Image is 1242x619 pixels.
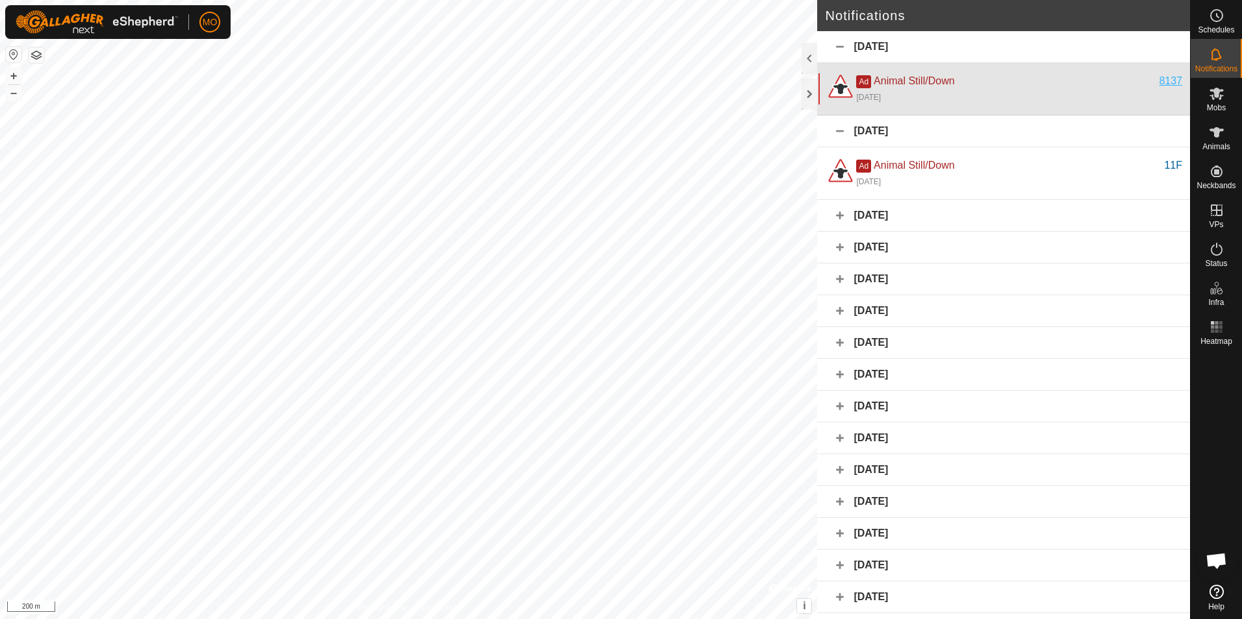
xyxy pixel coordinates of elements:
[422,602,460,614] a: Contact Us
[29,47,44,63] button: Map Layers
[1202,143,1230,151] span: Animals
[817,31,1190,63] div: [DATE]
[817,550,1190,581] div: [DATE]
[1191,579,1242,616] a: Help
[874,75,954,86] span: Animal Still/Down
[16,10,178,34] img: Gallagher Logo
[1197,541,1236,580] a: Open chat
[1200,337,1232,345] span: Heatmap
[817,422,1190,454] div: [DATE]
[817,327,1190,359] div: [DATE]
[817,581,1190,613] div: [DATE]
[817,359,1190,391] div: [DATE]
[825,8,1161,23] h2: Notifications
[817,232,1190,263] div: [DATE]
[1197,182,1236,189] span: Neckbands
[817,115,1190,147] div: [DATE]
[856,176,881,188] div: [DATE]
[1207,104,1226,112] span: Mobs
[1159,73,1182,89] div: 8137
[817,518,1190,550] div: [DATE]
[1205,260,1227,267] span: Status
[1209,221,1223,228] span: VPs
[797,599,811,613] button: i
[856,160,871,173] span: Ad
[817,486,1190,518] div: [DATE]
[874,160,954,171] span: Animal Still/Down
[817,454,1190,486] div: [DATE]
[203,16,218,29] span: MO
[803,600,805,611] span: i
[817,200,1190,232] div: [DATE]
[817,391,1190,422] div: [DATE]
[1195,65,1237,73] span: Notifications
[817,263,1190,295] div: [DATE]
[6,68,21,84] button: +
[6,47,21,62] button: Reset Map
[856,91,881,103] div: [DATE]
[1198,26,1234,34] span: Schedules
[1164,158,1182,173] div: 11F
[1208,603,1224,611] span: Help
[856,75,871,88] span: Ad
[6,85,21,101] button: –
[357,602,406,614] a: Privacy Policy
[817,295,1190,327] div: [DATE]
[1208,298,1224,306] span: Infra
